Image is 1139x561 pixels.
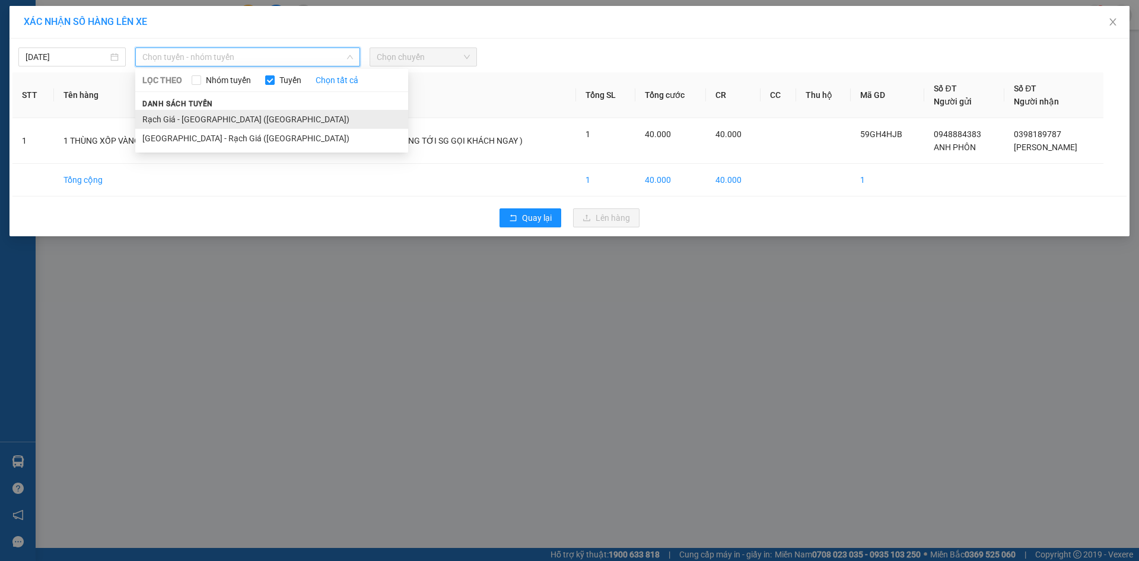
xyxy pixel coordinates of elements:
[509,214,517,223] span: rollback
[5,21,30,313] img: HFRrbPx.png
[26,50,108,64] input: 14/10/2025
[1108,17,1118,27] span: close
[499,208,561,227] button: rollbackQuay lại
[54,118,169,164] td: 1 THÙNG XỐP VÀNG
[142,48,353,66] span: Chọn tuyến - nhóm tuyến
[635,164,706,196] td: 40.000
[346,53,354,61] span: down
[635,72,706,118] th: Tổng cước
[761,72,796,118] th: CC
[316,74,358,87] a: Chọn tất cả
[706,164,760,196] td: 40.000
[142,74,182,87] span: LỌC THEO
[377,48,470,66] span: Chọn chuyến
[201,74,256,87] span: Nhóm tuyến
[934,84,956,93] span: Số ĐT
[326,136,523,145] span: KHÁCH CẦN GẤP ( HÀNG TỚI SG GỌI KHÁCH NGAY )
[135,129,408,148] li: [GEOGRAPHIC_DATA] - Rạch Giá ([GEOGRAPHIC_DATA])
[1014,84,1036,93] span: Số ĐT
[645,129,671,139] span: 40.000
[1096,6,1130,39] button: Close
[586,129,590,139] span: 1
[1014,142,1077,152] span: [PERSON_NAME]
[576,164,635,196] td: 1
[851,164,924,196] td: 1
[576,72,635,118] th: Tổng SL
[715,129,742,139] span: 40.000
[75,21,167,47] span: Văn Phòng An Minh
[934,142,976,152] span: ANH PHÔN
[54,72,169,118] th: Tên hàng
[24,16,147,27] span: XÁC NHẬN SỐ HÀNG LÊN XE
[706,72,760,118] th: CR
[135,99,220,109] span: Danh sách tuyến
[934,129,981,139] span: 0948884383
[316,72,576,118] th: Ghi chú
[934,97,972,106] span: Người gửi
[1014,129,1061,139] span: 0398189787
[135,110,408,129] li: Rạch Giá - [GEOGRAPHIC_DATA] ([GEOGRAPHIC_DATA])
[12,118,54,164] td: 1
[75,7,138,19] span: 10:10
[75,49,131,70] span: ANH PHÔN - 0948884383
[573,208,640,227] button: uploadLên hàng
[851,72,924,118] th: Mã GD
[796,72,851,118] th: Thu hộ
[12,72,54,118] th: STT
[103,7,138,19] span: [DATE]
[75,21,167,47] span: Gửi:
[75,72,101,88] strong: ĐC:
[54,164,169,196] td: Tổng cộng
[522,211,552,224] span: Quay lại
[1014,97,1059,106] span: Người nhận
[275,74,306,87] span: Tuyến
[860,129,902,139] span: 59GH4HJB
